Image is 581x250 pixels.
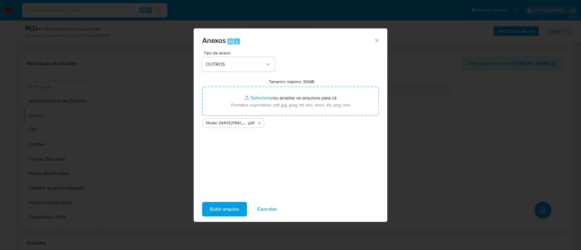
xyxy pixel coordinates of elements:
button: OUTROS [202,57,275,72]
span: Tipo de anexo [204,51,276,55]
ul: Arquivos selecionados [202,116,379,128]
button: Cancelar [249,202,285,216]
span: Anexos [202,35,226,46]
span: .pdf [248,120,254,126]
span: Alt [228,39,233,44]
span: Mulan 2443321641_2025_08_20_07_35_08 [PERSON_NAME] [206,120,248,126]
span: Subir arquivo [210,203,239,216]
span: OUTROS [206,61,265,67]
span: a [236,39,238,44]
button: Excluir Mulan 2443321641_2025_08_20_07_35_08 JONATAS TORRES ROSSETTI.pdf [256,119,263,127]
button: Subir arquivo [202,202,247,216]
button: Fechar [374,37,379,43]
span: Cancelar [257,203,277,216]
label: Tamanho máximo: 50MB [269,79,314,84]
